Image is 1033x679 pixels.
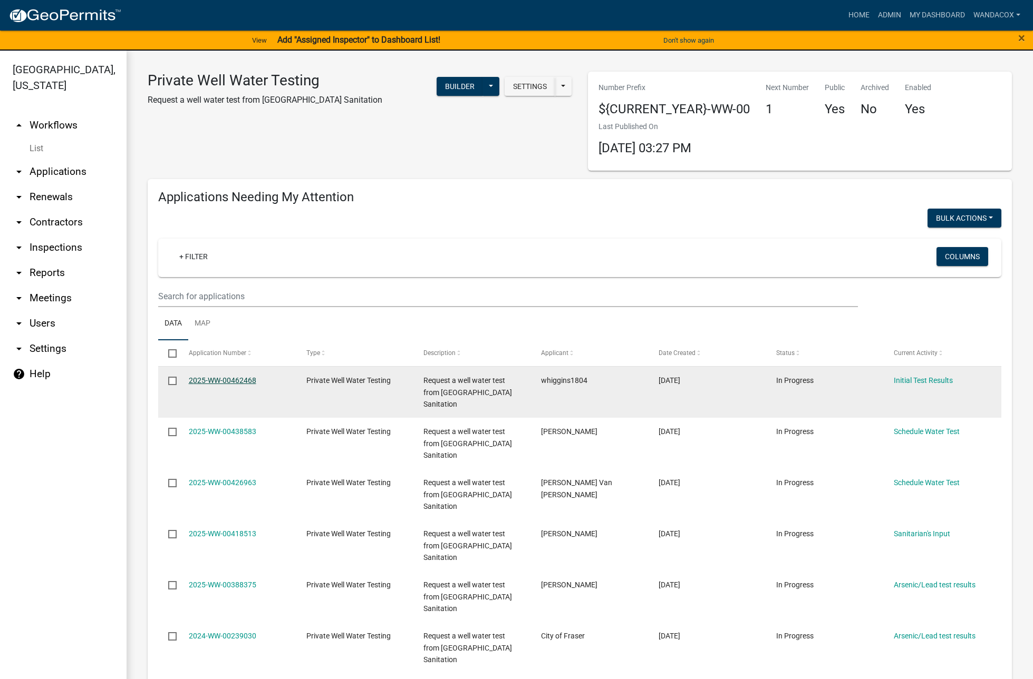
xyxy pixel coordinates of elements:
[189,478,256,487] a: 2025-WW-00426963
[541,427,597,436] span: Ramona Satre
[894,580,976,589] a: Arsenic/Lead test results
[659,349,696,357] span: Date Created
[158,286,858,307] input: Search for applications
[844,5,874,25] a: Home
[13,241,25,254] i: arrow_drop_down
[296,340,413,366] datatable-header-cell: Type
[437,77,483,96] button: Builder
[766,340,884,366] datatable-header-cell: Status
[766,82,809,93] p: Next Number
[189,349,246,357] span: Application Number
[766,102,809,117] h4: 1
[148,72,382,90] h3: Private Well Water Testing
[189,427,256,436] a: 2025-WW-00438583
[13,216,25,229] i: arrow_drop_down
[13,292,25,304] i: arrow_drop_down
[13,191,25,203] i: arrow_drop_down
[659,32,718,49] button: Don't show again
[884,340,1001,366] datatable-header-cell: Current Activity
[306,529,391,538] span: Private Well Water Testing
[928,209,1001,228] button: Bulk Actions
[905,82,931,93] p: Enabled
[277,35,440,45] strong: Add "Assigned Inspector" to Dashboard List!
[894,529,950,538] a: Sanitarian's Input
[776,478,814,487] span: In Progress
[505,77,555,96] button: Settings
[659,580,680,589] span: 03/12/2025
[598,82,750,93] p: Number Prefix
[861,102,889,117] h4: No
[158,190,1001,205] h4: Applications Needing My Attention
[598,121,691,132] p: Last Published On
[598,141,691,155] span: [DATE] 03:27 PM
[541,478,612,499] span: Samuel Van De Berg
[13,368,25,380] i: help
[541,580,597,589] span: Shannon Crain
[1018,31,1025,45] span: ×
[776,349,795,357] span: Status
[158,307,188,341] a: Data
[649,340,766,366] datatable-header-cell: Date Created
[306,349,320,357] span: Type
[776,376,814,385] span: In Progress
[659,632,680,640] span: 03/29/2024
[531,340,649,366] datatable-header-cell: Applicant
[659,529,680,538] span: 05/09/2025
[13,342,25,355] i: arrow_drop_down
[659,427,680,436] span: 06/19/2025
[776,632,814,640] span: In Progress
[776,529,814,538] span: In Progress
[189,529,256,538] a: 2025-WW-00418513
[13,317,25,330] i: arrow_drop_down
[171,247,216,266] a: + Filter
[188,307,217,341] a: Map
[423,529,512,562] span: Request a well water test from Boone County Sanitation
[423,478,512,511] span: Request a well water test from Boone County Sanitation
[894,632,976,640] a: Arsenic/Lead test results
[541,632,585,640] span: City of Fraser
[189,632,256,640] a: 2024-WW-00239030
[894,478,960,487] a: Schedule Water Test
[969,5,1025,25] a: WandaCox
[306,632,391,640] span: Private Well Water Testing
[861,82,889,93] p: Archived
[306,376,391,385] span: Private Well Water Testing
[1018,32,1025,44] button: Close
[894,427,960,436] a: Schedule Water Test
[423,349,456,357] span: Description
[894,349,938,357] span: Current Activity
[306,478,391,487] span: Private Well Water Testing
[148,94,382,106] p: Request a well water test from [GEOGRAPHIC_DATA] Sanitation
[905,5,969,25] a: My Dashboard
[541,376,587,385] span: whiggins1804
[189,376,256,385] a: 2025-WW-00462468
[937,247,988,266] button: Columns
[13,119,25,132] i: arrow_drop_up
[894,376,953,385] a: Initial Test Results
[659,376,680,385] span: 08/11/2025
[158,340,178,366] datatable-header-cell: Select
[248,32,271,49] a: View
[423,427,512,460] span: Request a well water test from Boone County Sanitation
[825,82,845,93] p: Public
[776,580,814,589] span: In Progress
[306,427,391,436] span: Private Well Water Testing
[306,580,391,589] span: Private Well Water Testing
[423,580,512,613] span: Request a well water test from Boone County Sanitation
[541,349,568,357] span: Applicant
[189,580,256,589] a: 2025-WW-00388375
[825,102,845,117] h4: Yes
[178,340,296,366] datatable-header-cell: Application Number
[776,427,814,436] span: In Progress
[905,102,931,117] h4: Yes
[13,267,25,279] i: arrow_drop_down
[541,529,597,538] span: Arne Swanson
[413,340,531,366] datatable-header-cell: Description
[13,165,25,178] i: arrow_drop_down
[598,102,750,117] h4: ${CURRENT_YEAR}-WW-00
[423,376,512,409] span: Request a well water test from Boone County Sanitation
[423,632,512,664] span: Request a well water test from Boone County Sanitation
[874,5,905,25] a: Admin
[659,478,680,487] span: 05/27/2025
